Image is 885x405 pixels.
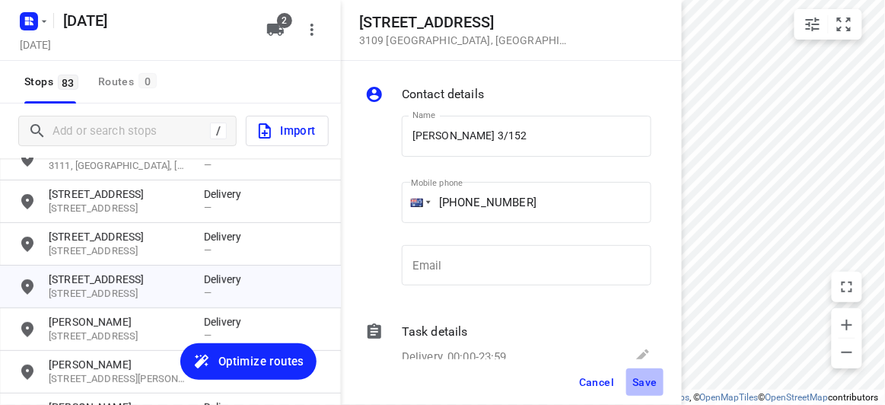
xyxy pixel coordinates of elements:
[402,182,431,223] div: Australia: + 61
[626,368,664,396] button: Save
[411,179,463,187] label: Mobile phone
[402,85,484,104] p: Contact details
[204,244,212,256] span: —
[49,159,189,174] p: 3111, [GEOGRAPHIC_DATA], [GEOGRAPHIC_DATA]
[260,14,291,45] button: 2
[98,72,161,91] div: Routes
[256,121,316,141] span: Import
[794,9,862,40] div: small contained button group
[204,314,250,330] p: Delivery
[365,85,651,107] div: Contact details
[402,349,507,366] p: Delivery, 00:00-23:59
[138,73,157,88] span: 0
[57,8,254,33] h5: [DATE]
[632,376,657,388] span: Save
[766,392,829,403] a: OpenStreetMap
[49,202,189,216] p: [STREET_ADDRESS]
[204,287,212,298] span: —
[49,314,189,330] p: [PERSON_NAME]
[633,347,651,365] svg: Edit
[554,392,879,403] li: © 2025 , © , © © contributors
[700,392,759,403] a: OpenMapTiles
[218,352,304,372] span: Optimize routes
[204,202,212,213] span: —
[180,343,317,380] button: Optimize routes
[573,368,620,396] button: Cancel
[14,36,57,53] h5: Project date
[579,376,614,388] span: Cancel
[49,272,189,287] p: [STREET_ADDRESS]
[49,330,189,344] p: [STREET_ADDRESS]
[24,72,83,91] span: Stops
[58,75,78,90] span: 83
[204,229,250,244] p: Delivery
[49,357,189,372] p: [PERSON_NAME]
[237,116,329,146] a: Import
[359,14,572,31] h5: [STREET_ADDRESS]
[204,187,250,202] p: Delivery
[359,34,572,46] p: 3109 [GEOGRAPHIC_DATA] , [GEOGRAPHIC_DATA]
[49,287,189,301] p: [STREET_ADDRESS]
[277,13,292,28] span: 2
[297,14,327,45] button: More
[210,123,227,139] div: /
[49,187,189,202] p: [STREET_ADDRESS]
[402,182,651,223] input: 1 (702) 123-4567
[246,116,329,146] button: Import
[204,330,212,341] span: —
[49,372,189,387] p: 20 Howard Avenue, 3204, Ormond, AU
[204,272,250,287] p: Delivery
[204,159,212,171] span: —
[829,9,859,40] button: Fit zoom
[365,323,651,368] div: Task detailsDelivery, 00:00-23:59
[49,229,189,244] p: [STREET_ADDRESS]
[49,244,189,259] p: [STREET_ADDRESS]
[402,323,468,341] p: Task details
[53,120,210,143] input: Add or search stops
